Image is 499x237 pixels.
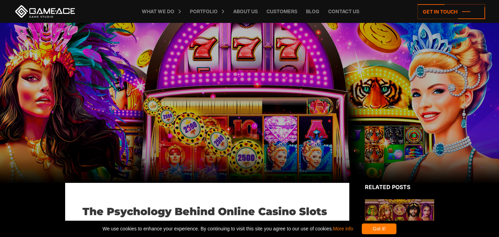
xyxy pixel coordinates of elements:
[82,205,332,218] h1: The Psychology Behind Online Casino Slots
[365,183,434,191] div: Related posts
[362,223,396,234] div: Got it!
[103,223,353,234] span: We use cookies to enhance your experience. By continuing to visit this site you agree to our use ...
[333,226,353,231] a: More info
[418,4,485,19] a: Get in touch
